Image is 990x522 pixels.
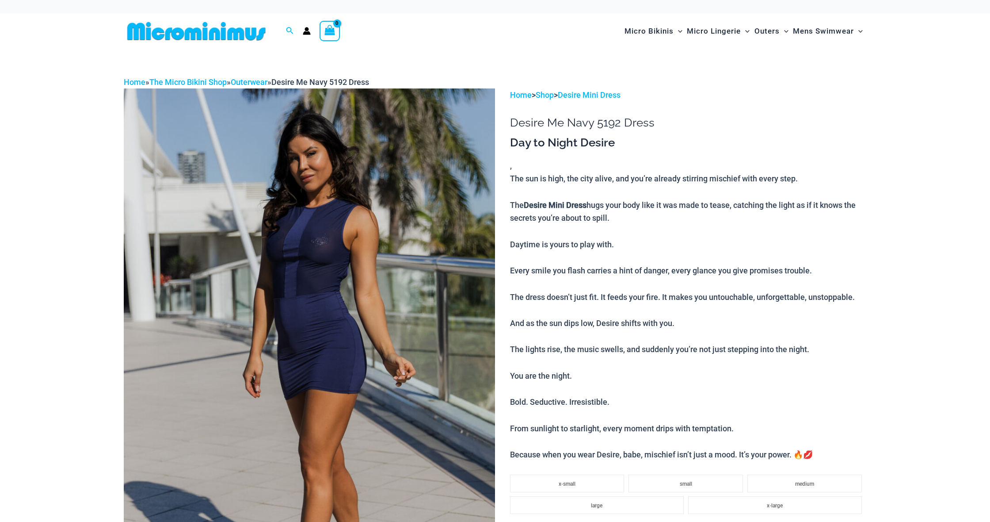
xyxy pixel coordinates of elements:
a: Mens SwimwearMenu ToggleMenu Toggle [791,18,865,45]
span: x-small [559,481,575,487]
li: x-small [510,475,624,492]
p: The sun is high, the city alive, and you’re already stirring mischief with every step. The hugs y... [510,172,866,461]
span: large [591,503,602,509]
a: The Micro Bikini Shop [149,77,227,87]
p: > > [510,88,866,102]
span: Mens Swimwear [793,20,854,42]
span: Micro Bikinis [624,20,674,42]
a: Home [510,90,532,100]
a: Search icon link [286,26,294,37]
span: small [680,481,692,487]
h1: Desire Me Navy 5192 Dress [510,116,866,130]
span: x-large [767,503,783,509]
nav: Site Navigation [621,16,866,46]
a: Outerwear [231,77,267,87]
span: Outers [754,20,780,42]
li: small [628,475,743,492]
a: Shop [536,90,554,100]
span: Menu Toggle [854,20,863,42]
div: , [510,135,866,461]
span: » » » [124,77,369,87]
img: MM SHOP LOGO FLAT [124,21,269,41]
span: Menu Toggle [780,20,788,42]
h3: Day to Night Desire [510,135,866,150]
a: Micro LingerieMenu ToggleMenu Toggle [685,18,752,45]
a: Home [124,77,145,87]
b: Desire Mini Dress [524,200,586,210]
span: Desire Me Navy 5192 Dress [271,77,369,87]
a: View Shopping Cart, empty [320,21,340,41]
a: Account icon link [303,27,311,35]
li: large [510,496,684,514]
li: medium [747,475,862,492]
span: medium [795,481,814,487]
span: Menu Toggle [674,20,682,42]
a: OutersMenu ToggleMenu Toggle [752,18,791,45]
a: Desire Mini Dress [558,90,621,100]
a: Micro BikinisMenu ToggleMenu Toggle [622,18,685,45]
span: Micro Lingerie [687,20,741,42]
span: Menu Toggle [741,20,750,42]
li: x-large [688,496,862,514]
